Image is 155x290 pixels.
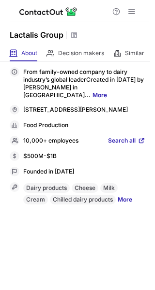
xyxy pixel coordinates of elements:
div: Chilled dairy products [50,195,116,204]
div: Milk [100,183,118,193]
div: $500M-$1B [23,152,145,161]
div: Food Production [23,121,145,130]
div: [STREET_ADDRESS][PERSON_NAME] [23,106,145,115]
a: Search all [108,137,145,145]
img: ContactOut v5.3.10 [19,6,77,17]
div: Cream [23,195,48,204]
div: Founded in [DATE] [23,168,145,176]
h1: Lactalis Group [10,29,63,41]
div: Cheese [72,183,98,193]
span: Decision makers [58,49,104,57]
span: Similar [125,49,144,57]
p: From family-owned company to dairy industry’s global leaderCreated in [DATE] by [PERSON_NAME] in ... [23,68,145,99]
span: About [21,49,37,57]
a: More [118,195,132,206]
div: Dairy products [23,183,70,193]
p: 10,000+ employees [23,137,78,145]
a: More [93,91,107,99]
span: Search all [108,137,136,145]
